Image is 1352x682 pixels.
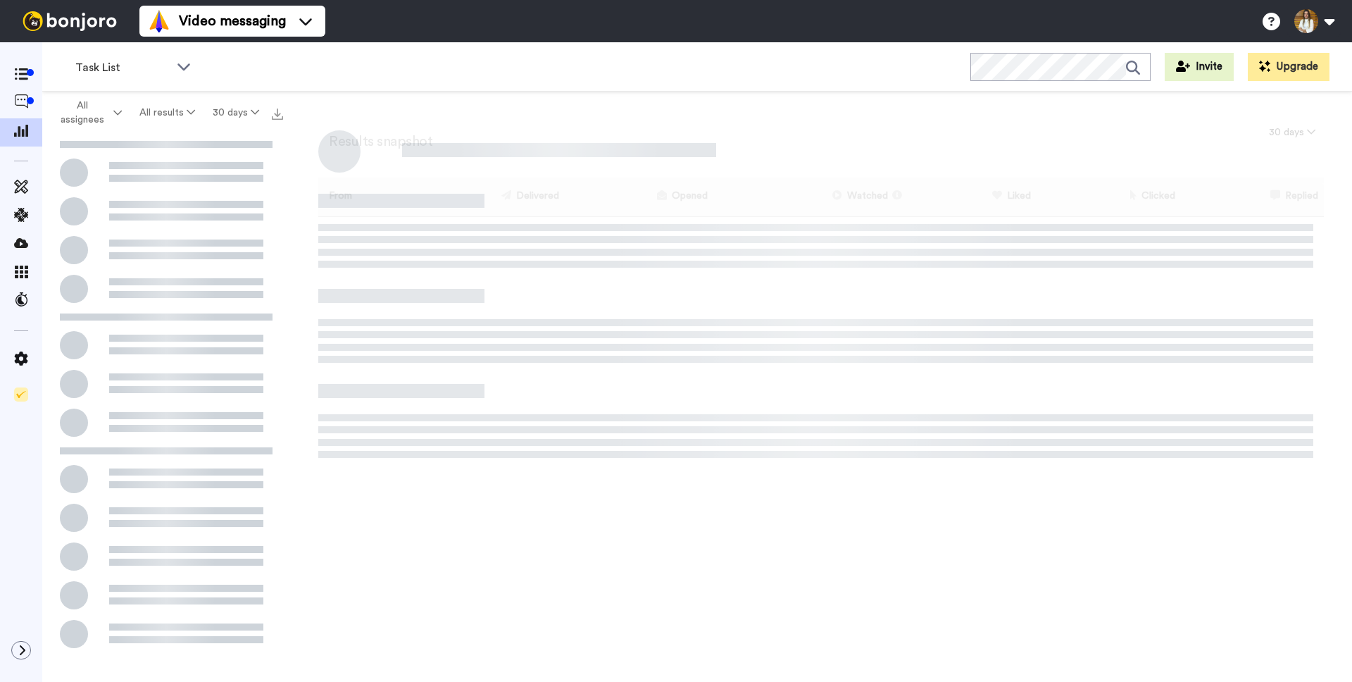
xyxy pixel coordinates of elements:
button: Invite [1165,53,1234,81]
button: Upgrade [1248,53,1329,81]
button: All results [131,100,204,125]
img: export.svg [272,108,283,120]
button: All assignees [45,93,131,132]
span: Task List [75,59,170,76]
span: Video messaging [179,11,286,31]
img: bj-logo-header-white.svg [17,11,123,31]
button: Export all results that match these filters now. [268,102,287,123]
span: All assignees [54,99,111,127]
img: Checklist.svg [14,387,28,402]
button: 30 days [204,100,268,125]
img: vm-color.svg [148,10,170,32]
